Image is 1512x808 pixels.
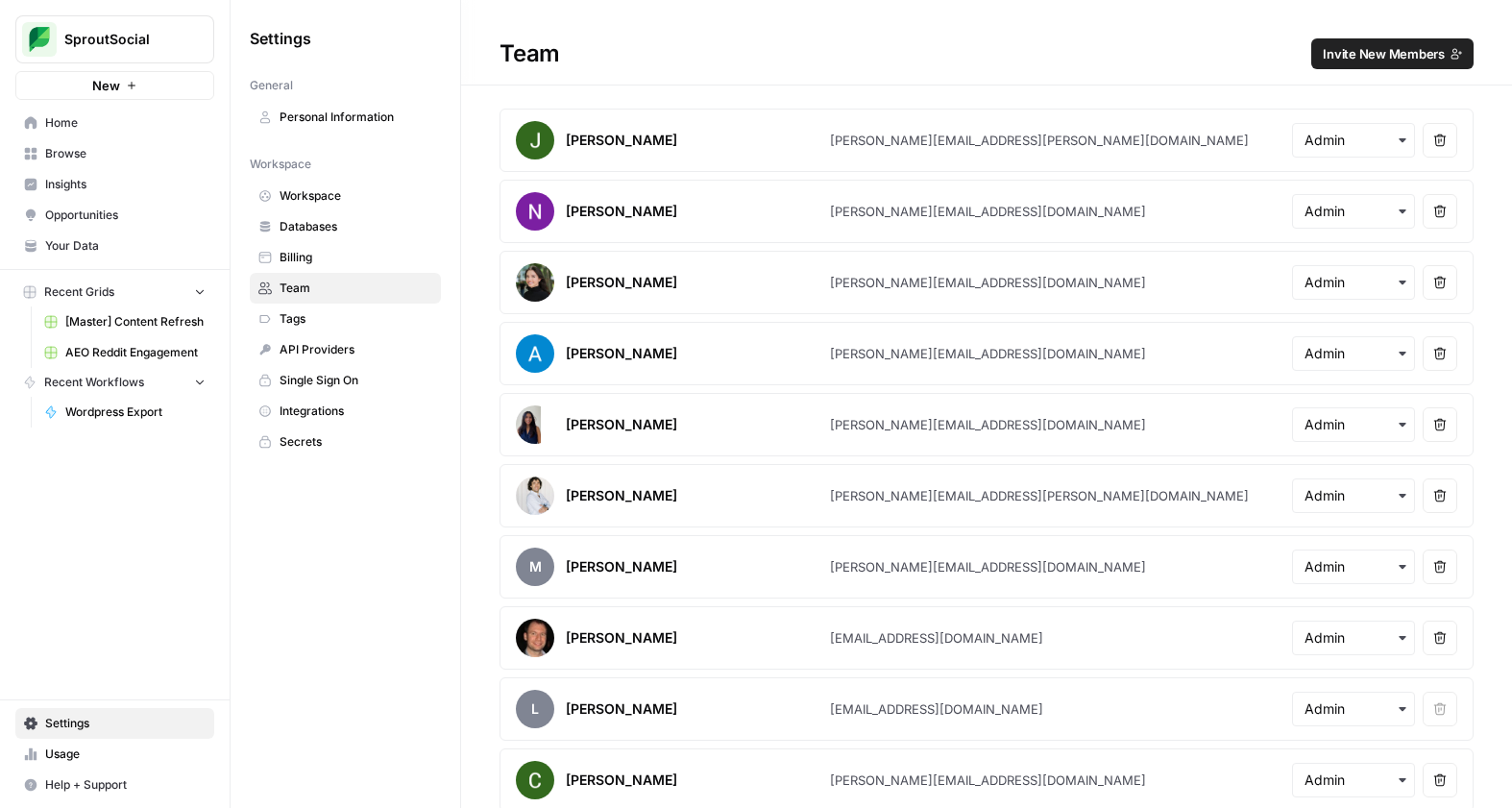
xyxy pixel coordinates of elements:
[1305,486,1402,505] input: Admin
[1305,699,1402,719] input: Admin
[830,131,1249,150] div: [PERSON_NAME][EMAIL_ADDRESS][PERSON_NAME][DOMAIN_NAME]
[250,156,311,173] span: Workspace
[516,548,554,586] span: M
[1305,131,1402,150] input: Admin
[15,200,214,231] a: Opportunities
[15,278,214,306] button: Recent Grids
[44,283,114,301] span: Recent Grids
[566,202,677,221] div: [PERSON_NAME]
[516,477,554,515] img: avatar
[280,249,432,266] span: Billing
[516,405,541,444] img: avatar
[250,273,441,304] a: Team
[36,337,214,368] a: AEO Reddit Engagement
[250,304,441,334] a: Tags
[250,365,441,396] a: Single Sign On
[45,114,206,132] span: Home
[830,344,1146,363] div: [PERSON_NAME][EMAIL_ADDRESS][DOMAIN_NAME]
[566,131,677,150] div: [PERSON_NAME]
[1305,628,1402,648] input: Admin
[830,699,1043,719] div: [EMAIL_ADDRESS][DOMAIN_NAME]
[280,280,432,297] span: Team
[15,368,214,397] button: Recent Workflows
[516,761,554,799] img: avatar
[280,310,432,328] span: Tags
[45,145,206,162] span: Browse
[516,690,554,728] span: L
[250,427,441,457] a: Secrets
[15,138,214,169] a: Browse
[830,486,1249,505] div: [PERSON_NAME][EMAIL_ADDRESS][PERSON_NAME][DOMAIN_NAME]
[830,557,1146,576] div: [PERSON_NAME][EMAIL_ADDRESS][DOMAIN_NAME]
[15,231,214,261] a: Your Data
[516,334,554,373] img: avatar
[280,433,432,451] span: Secrets
[65,344,206,361] span: AEO Reddit Engagement
[45,715,206,732] span: Settings
[65,313,206,331] span: [Master] Content Refresh
[15,739,214,770] a: Usage
[36,397,214,428] a: Wordpress Export
[45,776,206,794] span: Help + Support
[280,187,432,205] span: Workspace
[250,181,441,211] a: Workspace
[280,109,432,126] span: Personal Information
[1311,38,1474,69] button: Invite New Members
[566,415,677,434] div: [PERSON_NAME]
[250,396,441,427] a: Integrations
[250,77,293,94] span: General
[15,108,214,138] a: Home
[566,486,677,505] div: [PERSON_NAME]
[516,192,554,231] img: avatar
[45,176,206,193] span: Insights
[461,38,1512,69] div: Team
[516,121,554,159] img: avatar
[15,770,214,800] button: Help + Support
[92,76,120,95] span: New
[516,619,554,657] img: avatar
[250,242,441,273] a: Billing
[1305,202,1402,221] input: Admin
[45,237,206,255] span: Your Data
[830,771,1146,790] div: [PERSON_NAME][EMAIL_ADDRESS][DOMAIN_NAME]
[566,771,677,790] div: [PERSON_NAME]
[15,708,214,739] a: Settings
[830,202,1146,221] div: [PERSON_NAME][EMAIL_ADDRESS][DOMAIN_NAME]
[566,628,677,648] div: [PERSON_NAME]
[280,218,432,235] span: Databases
[280,372,432,389] span: Single Sign On
[1305,557,1402,576] input: Admin
[250,27,311,50] span: Settings
[22,22,57,57] img: SproutSocial Logo
[250,102,441,133] a: Personal Information
[566,344,677,363] div: [PERSON_NAME]
[64,30,181,49] span: SproutSocial
[566,557,677,576] div: [PERSON_NAME]
[1305,344,1402,363] input: Admin
[36,306,214,337] a: [Master] Content Refresh
[45,746,206,763] span: Usage
[44,374,144,391] span: Recent Workflows
[280,341,432,358] span: API Providers
[250,334,441,365] a: API Providers
[566,699,677,719] div: [PERSON_NAME]
[15,71,214,100] button: New
[516,263,554,302] img: avatar
[830,415,1146,434] div: [PERSON_NAME][EMAIL_ADDRESS][DOMAIN_NAME]
[15,169,214,200] a: Insights
[15,15,214,63] button: Workspace: SproutSocial
[45,207,206,224] span: Opportunities
[830,273,1146,292] div: [PERSON_NAME][EMAIL_ADDRESS][DOMAIN_NAME]
[1305,771,1402,790] input: Admin
[250,211,441,242] a: Databases
[280,403,432,420] span: Integrations
[65,404,206,421] span: Wordpress Export
[830,628,1043,648] div: [EMAIL_ADDRESS][DOMAIN_NAME]
[566,273,677,292] div: [PERSON_NAME]
[1323,44,1445,63] span: Invite New Members
[1305,273,1402,292] input: Admin
[1305,415,1402,434] input: Admin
